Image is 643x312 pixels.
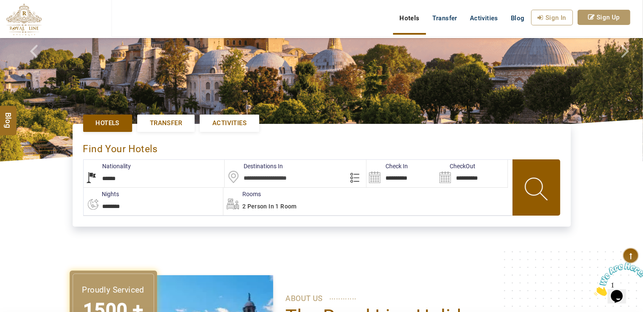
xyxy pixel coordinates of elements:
[6,3,42,36] img: The Royal Line Holidays
[242,203,297,210] span: 2 Person in 1 Room
[591,259,643,299] iframe: chat widget
[84,162,131,170] label: Nationality
[223,190,261,198] label: Rooms
[3,3,56,37] img: Chat attention grabber
[150,119,182,128] span: Transfer
[426,10,464,27] a: Transfer
[531,10,573,25] a: Sign In
[505,10,531,27] a: Blog
[200,115,259,132] a: Activities
[96,119,119,128] span: Hotels
[137,115,195,132] a: Transfer
[578,10,630,25] a: Sign Up
[329,290,357,303] span: ............
[286,292,569,305] p: ABOUT US
[437,160,507,187] input: Search
[83,115,132,132] a: Hotels
[3,3,7,11] span: 1
[464,10,505,27] a: Activities
[3,112,14,119] span: Blog
[511,14,525,22] span: Blog
[366,160,437,187] input: Search
[83,190,119,198] label: nights
[225,162,283,170] label: Destinations In
[393,10,426,27] a: Hotels
[437,162,475,170] label: CheckOut
[83,134,560,159] div: Find Your Hotels
[212,119,247,128] span: Activities
[366,162,408,170] label: Check In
